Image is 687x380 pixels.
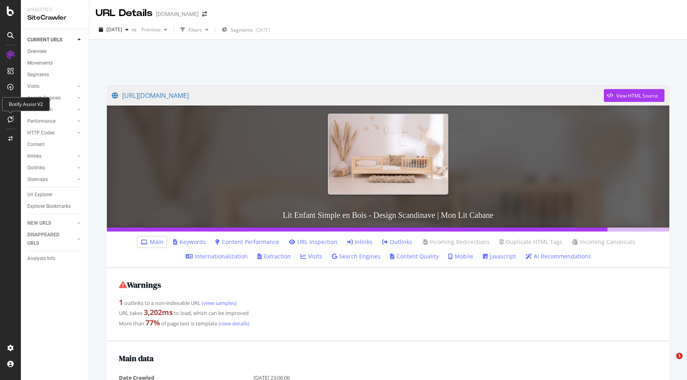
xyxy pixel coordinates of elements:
[660,353,679,372] iframe: Intercom live chat
[289,238,337,246] a: URL Inspection
[27,129,55,137] div: HTTP Codes
[27,94,75,102] a: Search Engines
[27,152,75,161] a: Inlinks
[119,307,657,318] div: URL takes to load, which can be improved
[202,11,207,17] div: arrow-right-arrow-left
[200,299,237,307] a: (view samples)
[27,36,62,44] div: CURRENT URLS
[27,82,75,91] a: Visits
[215,238,279,246] a: Content Performance
[119,354,657,363] h2: Main data
[27,94,61,102] div: Search Engines
[27,106,75,114] a: Distribution
[448,252,473,260] a: Mobile
[156,10,199,18] div: [DOMAIN_NAME]
[144,307,173,317] strong: 3,202 ms
[27,117,75,126] a: Performance
[106,26,122,33] span: 2025 Sep. 6th
[217,320,249,327] a: (view details)
[231,26,253,33] span: Segments
[27,191,83,199] a: Url Explorer
[177,23,212,36] button: Filters
[572,238,636,246] a: Incoming Canonicals
[382,238,412,246] a: Outlinks
[27,254,55,263] div: Analysis Info
[219,23,273,36] button: Segments[DATE]
[27,47,83,56] a: Overview
[27,231,75,248] a: DISAPPEARED URLS
[525,252,591,260] a: AI Recommendations
[27,191,52,199] div: Url Explorer
[119,318,657,328] div: More than of page text is template
[138,26,161,33] span: Previous
[27,164,75,172] a: Outlinks
[27,82,39,91] div: Visits
[27,175,75,184] a: Sitemaps
[27,219,51,228] div: NEW URLS
[390,252,439,260] a: Content Quality
[27,202,83,211] a: Explorer Bookmarks
[27,71,83,79] a: Segments
[27,117,55,126] div: Performance
[27,71,49,79] div: Segments
[96,6,153,20] div: URL Details
[258,252,291,260] a: Extraction
[332,252,380,260] a: Search Engines
[422,238,490,246] a: Incoming Redirections
[347,238,372,246] a: Inlinks
[138,23,170,36] button: Previous
[119,280,657,289] h2: Warnings
[96,23,132,36] button: [DATE]
[119,297,123,307] strong: 1
[27,140,83,149] a: Content
[27,254,83,263] a: Analysis Info
[2,97,50,111] div: Botify Assist V2
[301,252,322,260] a: Visits
[27,129,75,137] a: HTTP Codes
[483,252,516,260] a: Javascript
[119,297,657,308] div: outlinks to a non-indexable URL
[132,26,138,33] span: vs
[256,26,270,33] div: [DATE]
[27,59,53,67] div: Movements
[27,6,82,13] div: Analytics
[173,238,206,246] a: Keywords
[27,164,45,172] div: Outlinks
[27,219,75,228] a: NEW URLS
[188,26,202,33] div: Filters
[27,59,83,67] a: Movements
[27,36,75,44] a: CURRENT URLS
[145,318,160,327] strong: 77 %
[27,152,41,161] div: Inlinks
[27,13,82,22] div: SiteCrawler
[27,175,48,184] div: Sitemaps
[499,238,562,246] a: Duplicate HTML Tags
[27,202,71,211] div: Explorer Bookmarks
[604,89,665,102] button: View HTML Source
[616,92,658,99] div: View HTML Source
[328,114,448,194] img: Lit Enfant Simple en Bois - Design Scandinave | Mon Lit Cabane
[27,231,68,248] div: DISAPPEARED URLS
[27,47,47,56] div: Overview
[27,140,45,149] div: Content
[186,252,248,260] a: Internationalization
[107,203,669,228] h3: Lit Enfant Simple en Bois - Design Scandinave | Mon Lit Cabane
[112,85,604,106] a: [URL][DOMAIN_NAME]
[141,238,164,246] a: Main
[676,353,683,359] span: 1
